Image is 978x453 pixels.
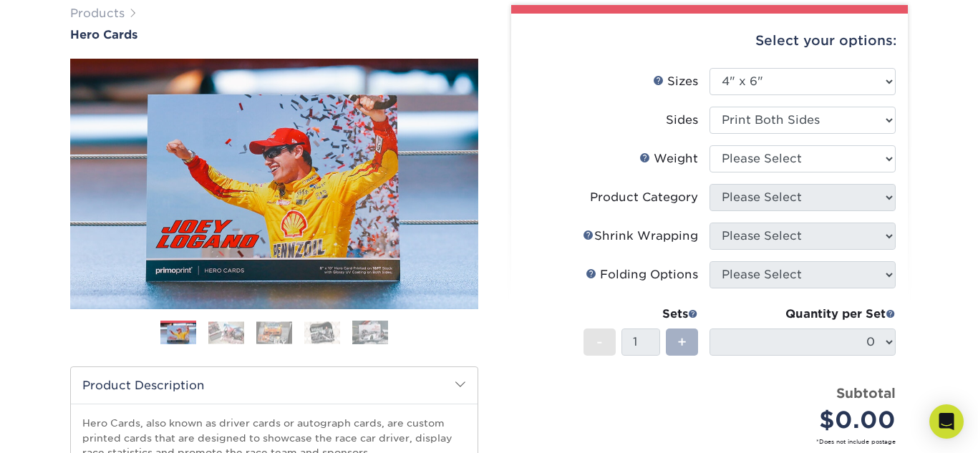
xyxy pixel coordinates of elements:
[70,28,478,42] a: Hero Cards
[584,306,698,323] div: Sets
[720,403,896,437] div: $0.00
[677,331,687,353] span: +
[586,266,698,283] div: Folding Options
[666,112,698,129] div: Sides
[523,14,896,68] div: Select your options:
[160,323,196,345] img: Hero Cards 01
[71,367,478,404] h2: Product Description
[836,385,896,401] strong: Subtotal
[710,306,896,323] div: Quantity per Set
[208,321,244,344] img: Hero Cards 02
[70,56,478,312] img: Hero Cards 01
[256,321,292,344] img: Hero Cards 03
[534,437,896,446] small: *Does not include postage
[590,189,698,206] div: Product Category
[653,73,698,90] div: Sizes
[639,150,698,167] div: Weight
[304,321,340,344] img: Hero Cards 04
[929,404,964,439] div: Open Intercom Messenger
[70,6,125,20] a: Products
[352,320,388,345] img: Hero Cards 05
[583,228,698,245] div: Shrink Wrapping
[596,331,603,353] span: -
